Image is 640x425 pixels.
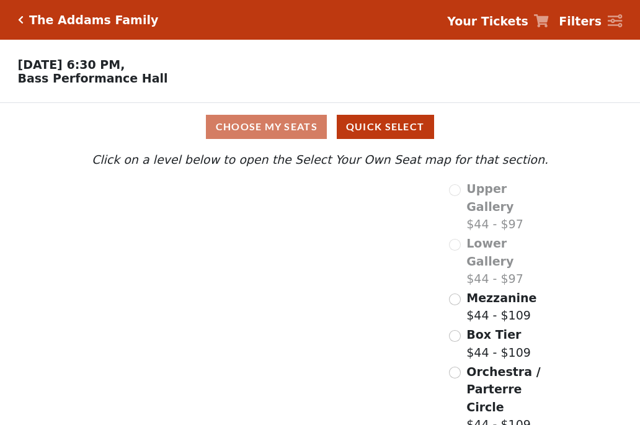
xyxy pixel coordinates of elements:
span: Lower Gallery [466,236,513,268]
button: Quick Select [337,115,434,139]
span: Upper Gallery [466,182,513,213]
span: Mezzanine [466,291,536,305]
label: $44 - $109 [466,326,531,361]
a: Your Tickets [447,12,549,30]
p: Click on a level below to open the Select Your Own Seat map for that section. [89,151,551,169]
path: Orchestra / Parterre Circle - Seats Available: 125 [228,304,371,390]
label: $44 - $97 [466,235,551,288]
h5: The Addams Family [29,13,158,27]
span: Orchestra / Parterre Circle [466,365,540,414]
strong: Your Tickets [447,14,528,28]
path: Lower Gallery - Seats Available: 0 [161,214,310,261]
a: Click here to go back to filters [18,16,24,24]
strong: Filters [559,14,602,28]
label: $44 - $109 [466,289,536,324]
path: Upper Gallery - Seats Available: 0 [149,186,291,220]
label: $44 - $97 [466,180,551,233]
span: Box Tier [466,328,521,341]
a: Filters [559,12,622,30]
